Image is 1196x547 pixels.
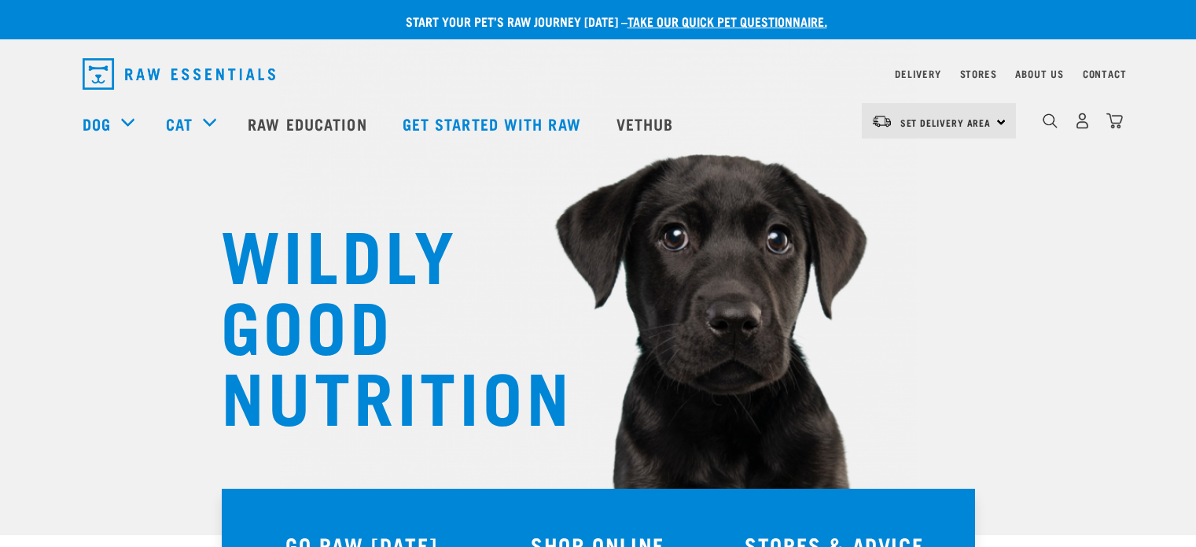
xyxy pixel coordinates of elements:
a: Cat [166,112,193,135]
img: van-moving.png [871,114,892,128]
span: Set Delivery Area [900,120,992,125]
img: home-icon@2x.png [1106,113,1123,129]
a: Stores [960,71,997,76]
a: About Us [1015,71,1063,76]
a: Raw Education [232,92,386,155]
img: home-icon-1@2x.png [1043,113,1058,128]
img: Raw Essentials Logo [83,58,275,90]
h1: WILDLY GOOD NUTRITION [221,216,535,429]
nav: dropdown navigation [70,52,1127,96]
a: Delivery [895,71,940,76]
a: Dog [83,112,111,135]
a: take our quick pet questionnaire. [627,17,827,24]
a: Vethub [601,92,694,155]
img: user.png [1074,113,1091,129]
a: Get started with Raw [387,92,601,155]
a: Contact [1083,71,1127,76]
